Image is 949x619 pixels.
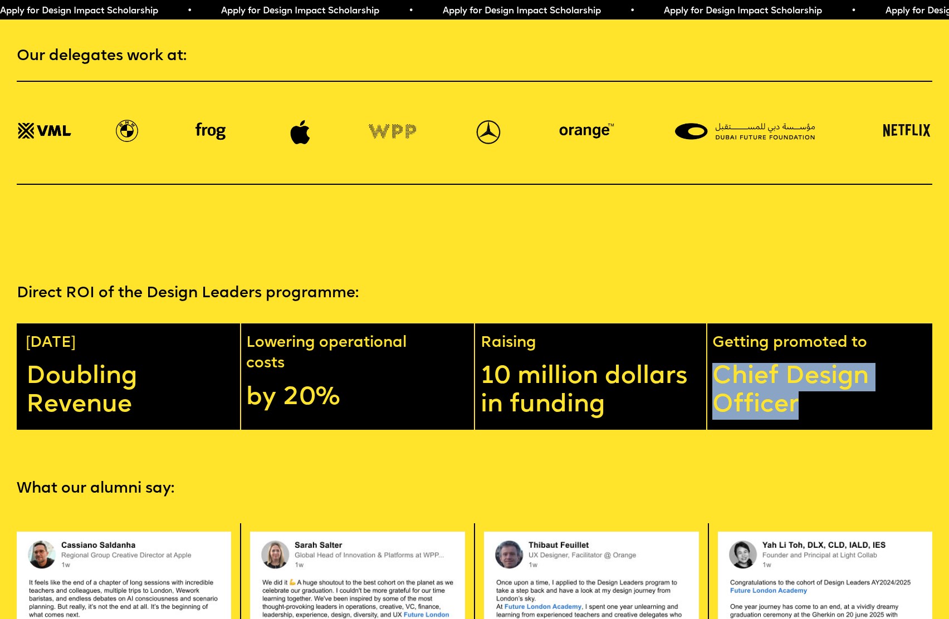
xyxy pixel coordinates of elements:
[187,7,192,16] span: •
[17,479,933,499] p: What our alumni say:
[712,333,938,353] p: Getting promoted to
[17,283,933,304] p: Direct ROI of the Design Leaders programme:
[26,333,231,353] p: [DATE]
[26,363,231,420] p: Doubling Revenue
[712,363,938,420] p: Chief Design Officer
[246,333,464,375] p: Lowering operational costs
[630,7,635,16] span: •
[408,7,413,16] span: •
[246,384,464,412] p: by 20%
[851,7,856,16] span: •
[17,46,933,67] p: Our delegates work at:
[481,363,706,420] p: 10 million dollars in funding
[481,333,706,353] p: Raising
